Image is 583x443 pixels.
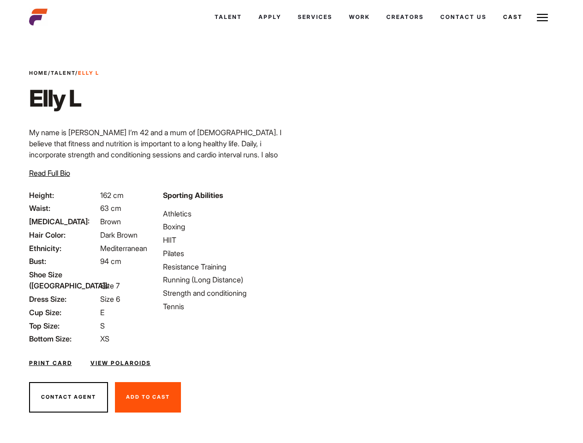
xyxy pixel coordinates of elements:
[29,216,98,227] span: [MEDICAL_DATA]:
[341,5,378,30] a: Work
[100,321,105,330] span: S
[29,70,48,76] a: Home
[378,5,432,30] a: Creators
[29,203,98,214] span: Waist:
[29,307,98,318] span: Cup Size:
[163,301,286,312] li: Tennis
[29,190,98,201] span: Height:
[163,248,286,259] li: Pilates
[29,293,98,305] span: Dress Size:
[100,191,124,200] span: 162 cm
[29,243,98,254] span: Ethnicity:
[163,287,286,299] li: Strength and conditioning
[29,256,98,267] span: Bust:
[126,394,170,400] span: Add To Cast
[90,359,151,367] a: View Polaroids
[537,12,548,23] img: Burger icon
[29,8,48,26] img: cropped-aefm-brand-fav-22-square.png
[495,5,531,30] a: Cast
[29,127,286,204] p: My name is [PERSON_NAME] I’m 42 and a mum of [DEMOGRAPHIC_DATA]. I believe that fitness and nutri...
[29,168,70,178] span: Read Full Bio
[29,69,99,77] span: / /
[163,234,286,245] li: HIIT
[100,204,121,213] span: 63 cm
[100,281,120,290] span: Size 7
[29,269,98,291] span: Shoe Size ([GEOGRAPHIC_DATA]):
[100,217,121,226] span: Brown
[29,168,70,179] button: Read Full Bio
[206,5,250,30] a: Talent
[100,334,109,343] span: XS
[289,5,341,30] a: Services
[51,70,75,76] a: Talent
[100,257,121,266] span: 94 cm
[163,191,223,200] strong: Sporting Abilities
[100,230,138,239] span: Dark Brown
[29,333,98,344] span: Bottom Size:
[115,382,181,413] button: Add To Cast
[163,208,286,219] li: Athletics
[78,70,99,76] strong: Elly L
[100,294,120,304] span: Size 6
[163,221,286,232] li: Boxing
[29,382,108,413] button: Contact Agent
[250,5,289,30] a: Apply
[29,359,72,367] a: Print Card
[163,261,286,272] li: Resistance Training
[163,274,286,285] li: Running (Long Distance)
[432,5,495,30] a: Contact Us
[100,308,104,317] span: E
[29,229,98,240] span: Hair Color:
[29,320,98,331] span: Top Size:
[29,84,99,112] h1: Elly L
[100,244,147,253] span: Mediterranean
